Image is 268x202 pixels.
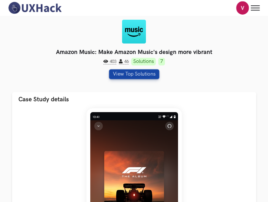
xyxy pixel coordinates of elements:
button: Toggle menu [236,2,249,14]
a: 7 [158,58,165,65]
img: UXHack-logo.png [6,1,63,15]
button: View Top Solutions [109,69,159,79]
button: Case Study details [12,92,256,107]
img: Amazon Music logo [122,20,146,44]
span: Case Study details [18,96,69,103]
span: 403 [103,59,116,64]
a: Solutions [131,58,156,65]
img: Your profile pic [236,1,249,15]
h3: Amazon Music: Make Amazon Music's design more vibrant [12,49,256,56]
span: 46 [119,59,129,64]
button: Toggle menu [249,2,262,14]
